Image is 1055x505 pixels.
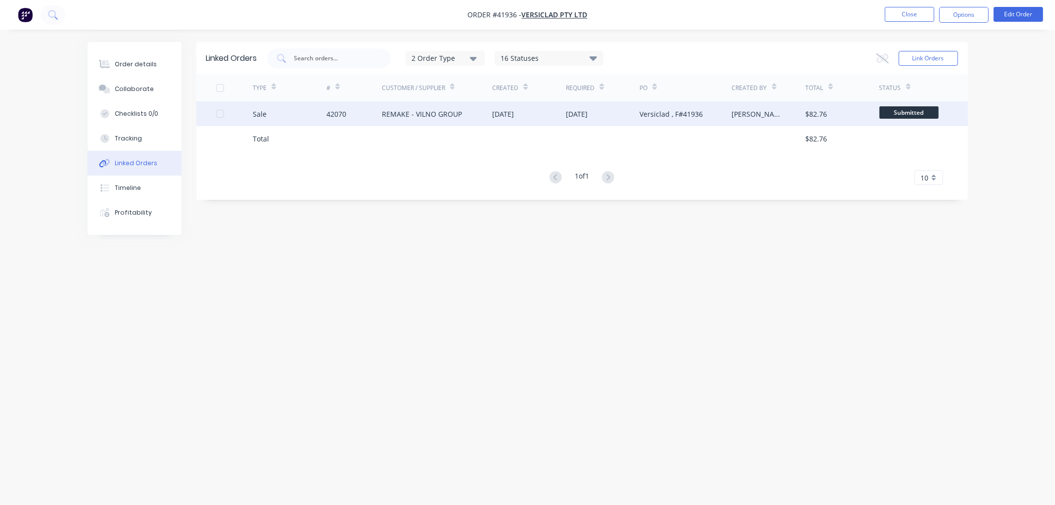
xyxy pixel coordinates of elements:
[806,84,824,92] div: Total
[18,7,33,22] img: Factory
[88,176,182,200] button: Timeline
[732,84,767,92] div: Created By
[575,171,589,185] div: 1 of 1
[732,109,786,119] div: [PERSON_NAME]
[326,84,330,92] div: #
[899,51,958,66] button: Link Orders
[382,109,462,119] div: REMAKE - VILNO GROUP
[382,84,445,92] div: Customer / Supplier
[115,159,157,168] div: Linked Orders
[293,53,375,63] input: Search orders...
[640,84,647,92] div: PO
[879,84,901,92] div: Status
[640,109,703,119] div: Versiclad , F#41936
[115,85,154,93] div: Collaborate
[806,109,827,119] div: $82.76
[253,134,269,144] div: Total
[492,84,518,92] div: Created
[495,53,603,64] div: 16 Statuses
[879,106,939,119] span: Submitted
[566,109,588,119] div: [DATE]
[115,60,157,69] div: Order details
[326,109,346,119] div: 42070
[468,10,522,20] span: Order #41936 -
[566,84,595,92] div: Required
[406,51,485,66] button: 2 Order Type
[115,109,158,118] div: Checklists 0/0
[806,134,827,144] div: $82.76
[88,200,182,225] button: Profitability
[994,7,1043,22] button: Edit Order
[253,84,267,92] div: TYPE
[412,53,478,63] div: 2 Order Type
[88,77,182,101] button: Collaborate
[939,7,989,23] button: Options
[88,52,182,77] button: Order details
[88,151,182,176] button: Linked Orders
[88,101,182,126] button: Checklists 0/0
[88,126,182,151] button: Tracking
[115,208,152,217] div: Profitability
[253,109,267,119] div: Sale
[115,134,142,143] div: Tracking
[921,173,929,183] span: 10
[522,10,588,20] a: VERSICLAD PTY LTD
[206,52,257,64] div: Linked Orders
[885,7,934,22] button: Close
[115,184,141,192] div: Timeline
[492,109,514,119] div: [DATE]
